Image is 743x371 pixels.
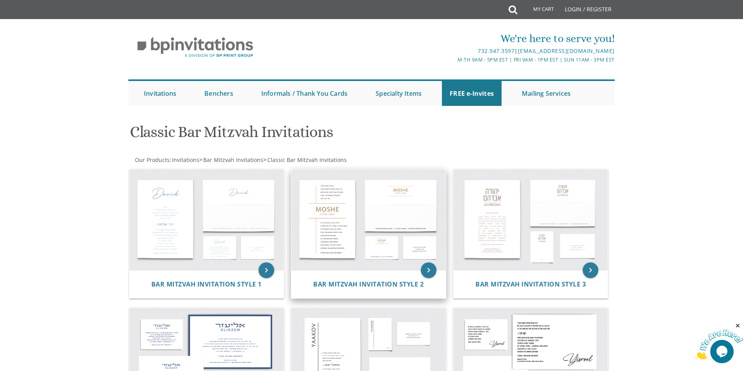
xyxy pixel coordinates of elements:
a: Bar Mitzvah Invitations [202,156,263,164]
div: M-Th 9am - 5pm EST | Fri 9am - 1pm EST | Sun 11am - 3pm EST [291,56,615,64]
a: Bar Mitzvah Invitation Style 2 [313,281,424,288]
a: FREE e-Invites [442,81,502,106]
span: Bar Mitzvah Invitations [203,156,263,164]
a: [EMAIL_ADDRESS][DOMAIN_NAME] [518,47,615,55]
span: > [199,156,263,164]
a: keyboard_arrow_right [259,262,274,278]
a: Informals / Thank You Cards [254,81,355,106]
span: > [263,156,347,164]
img: Bar Mitzvah Invitation Style 2 [291,169,446,271]
a: Bar Mitzvah Invitation Style 3 [475,281,586,288]
a: My Cart [516,1,559,20]
div: : [128,156,372,164]
a: Bar Mitzvah Invitation Style 1 [151,281,262,288]
a: keyboard_arrow_right [583,262,598,278]
a: Benchers [197,81,241,106]
a: 732.947.3597 [478,47,514,55]
iframe: chat widget [695,322,743,359]
span: Bar Mitzvah Invitation Style 2 [313,280,424,288]
span: Invitations [172,156,199,164]
img: Bar Mitzvah Invitation Style 3 [454,169,608,271]
span: Bar Mitzvah Invitation Style 1 [151,280,262,288]
a: Our Products [134,156,170,164]
h1: Classic Bar Mitzvah Invitations [130,123,448,146]
img: Bar Mitzvah Invitation Style 1 [129,169,284,271]
a: keyboard_arrow_right [421,262,436,278]
img: BP Invitation Loft [128,31,262,63]
span: Bar Mitzvah Invitation Style 3 [475,280,586,288]
a: Mailing Services [514,81,578,106]
a: Specialty Items [368,81,429,106]
div: We're here to serve you! [291,31,615,46]
a: Invitations [171,156,199,164]
div: | [291,46,615,56]
a: Invitations [136,81,184,106]
span: Classic Bar Mitzvah Invitations [267,156,347,164]
a: Classic Bar Mitzvah Invitations [266,156,347,164]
